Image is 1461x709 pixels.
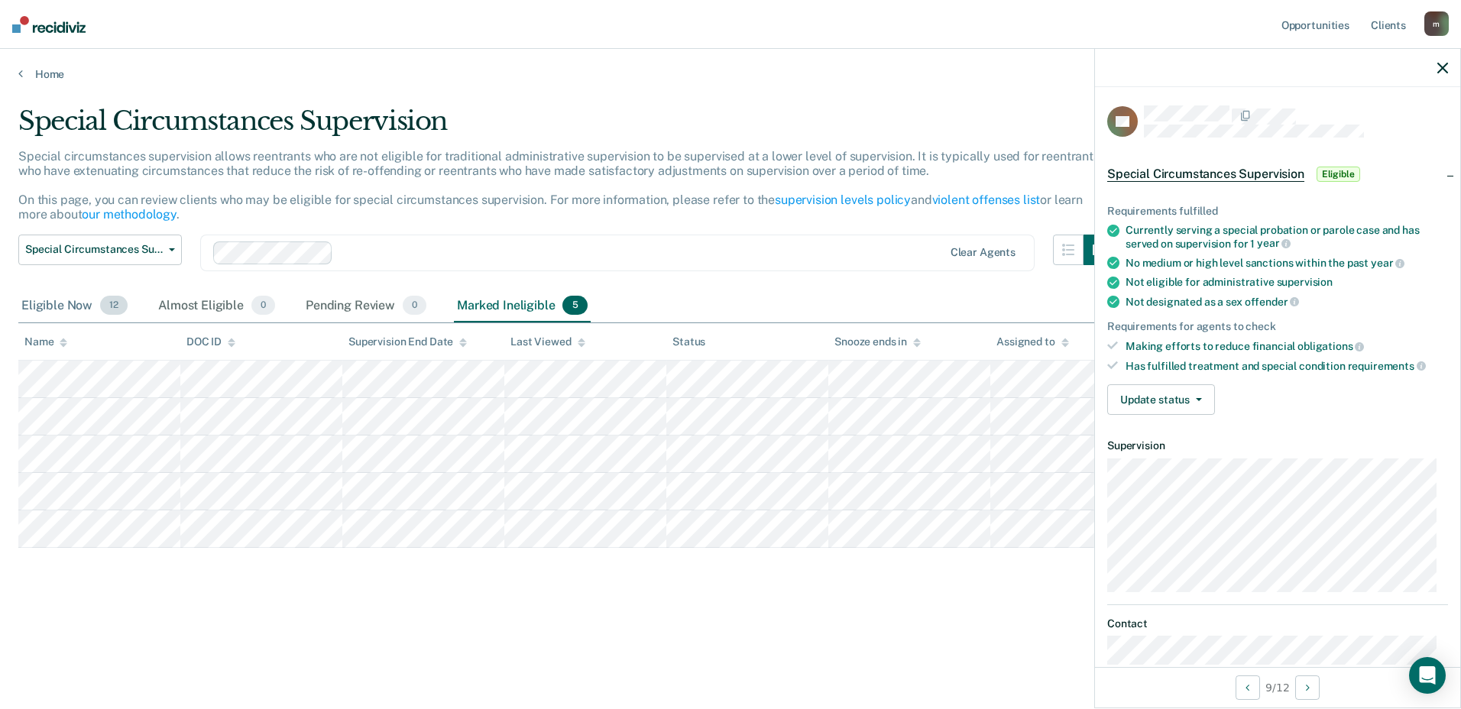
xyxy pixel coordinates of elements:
a: violent offenses list [932,193,1041,207]
div: Status [672,335,705,348]
button: Previous Opportunity [1236,675,1260,700]
span: requirements [1348,360,1426,372]
dt: Supervision [1107,439,1448,452]
div: Pending Review [303,290,429,323]
span: Special Circumstances Supervision [25,243,163,256]
button: Update status [1107,384,1215,415]
div: Special Circumstances Supervision [18,105,1114,149]
div: Assigned to [996,335,1068,348]
p: Special circumstances supervision allows reentrants who are not eligible for traditional administ... [18,149,1100,222]
span: 5 [562,296,587,316]
div: Currently serving a special probation or parole case and has served on supervision for 1 [1126,224,1448,250]
div: Making efforts to reduce financial [1126,339,1448,353]
div: Not eligible for administrative [1126,276,1448,289]
div: 9 / 12 [1095,667,1460,707]
div: Snooze ends in [834,335,921,348]
span: supervision [1277,276,1333,288]
div: m [1424,11,1449,36]
div: Eligible Now [18,290,131,323]
a: supervision levels policy [775,193,911,207]
span: offender [1245,296,1300,308]
div: Open Intercom Messenger [1409,657,1446,694]
span: obligations [1297,340,1364,352]
button: Next Opportunity [1295,675,1320,700]
span: year [1257,237,1291,249]
a: Home [18,67,1443,81]
span: 0 [251,296,275,316]
div: Requirements for agents to check [1107,320,1448,333]
span: Eligible [1317,167,1360,182]
img: Recidiviz [12,16,86,33]
span: 12 [100,296,128,316]
a: our methodology [82,207,177,222]
div: Clear agents [951,246,1016,259]
dt: Contact [1107,617,1448,630]
div: Almost Eligible [155,290,278,323]
div: Supervision End Date [348,335,467,348]
div: Special Circumstances SupervisionEligible [1095,150,1460,199]
div: Last Viewed [510,335,585,348]
div: Not designated as a sex [1126,295,1448,309]
div: DOC ID [186,335,235,348]
div: No medium or high level sanctions within the past [1126,256,1448,270]
div: Marked Ineligible [454,290,591,323]
div: Has fulfilled treatment and special condition [1126,359,1448,373]
span: 0 [403,296,426,316]
div: Name [24,335,67,348]
div: Requirements fulfilled [1107,205,1448,218]
span: year [1371,257,1404,269]
span: Special Circumstances Supervision [1107,167,1304,182]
